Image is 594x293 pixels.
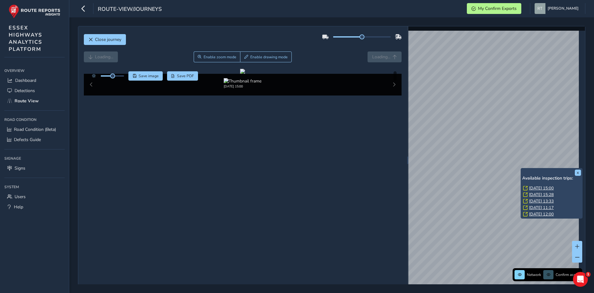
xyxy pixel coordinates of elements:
[527,272,541,277] span: Network
[586,272,591,277] span: 1
[529,211,554,217] a: [DATE] 12:00
[529,205,554,211] a: [DATE] 11:17
[15,165,25,171] span: Signs
[478,6,517,11] span: My Confirm Exports
[139,73,159,78] span: Save image
[4,66,65,75] div: Overview
[4,182,65,192] div: System
[535,3,581,14] button: [PERSON_NAME]
[535,3,545,14] img: diamond-layout
[224,84,261,89] div: [DATE] 15:00
[4,192,65,202] a: Users
[467,3,521,14] button: My Confirm Exports
[240,51,292,62] button: Draw
[575,170,581,176] button: x
[194,51,240,62] button: Zoom
[529,185,554,191] a: [DATE] 15:00
[4,115,65,124] div: Road Condition
[4,202,65,212] a: Help
[4,154,65,163] div: Signage
[84,34,126,45] button: Close journey
[14,127,56,132] span: Road Condition (Beta)
[167,71,198,81] button: PDF
[9,24,42,53] span: ESSEX HIGHWAYS ANALYTICS PLATFORM
[177,73,194,78] span: Save PDF
[4,135,65,145] a: Defects Guide
[548,3,579,14] span: [PERSON_NAME]
[15,194,26,200] span: Users
[224,78,261,84] img: Thumbnail frame
[573,272,588,287] iframe: Intercom live chat
[15,88,35,94] span: Detections
[250,55,288,60] span: Enable drawing mode
[529,192,554,198] a: [DATE] 15:28
[9,4,60,18] img: rr logo
[522,176,581,181] h6: Available inspection trips:
[14,137,41,143] span: Defects Guide
[4,124,65,135] a: Road Condition (Beta)
[204,55,236,60] span: Enable zoom mode
[4,75,65,86] a: Dashboard
[529,198,554,204] a: [DATE] 13:33
[556,272,580,277] span: Confirm assets
[14,204,23,210] span: Help
[128,71,163,81] button: Save
[15,78,36,83] span: Dashboard
[4,163,65,173] a: Signs
[98,5,162,14] span: route-view/journeys
[4,86,65,96] a: Detections
[4,96,65,106] a: Route View
[95,37,121,42] span: Close journey
[15,98,39,104] span: Route View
